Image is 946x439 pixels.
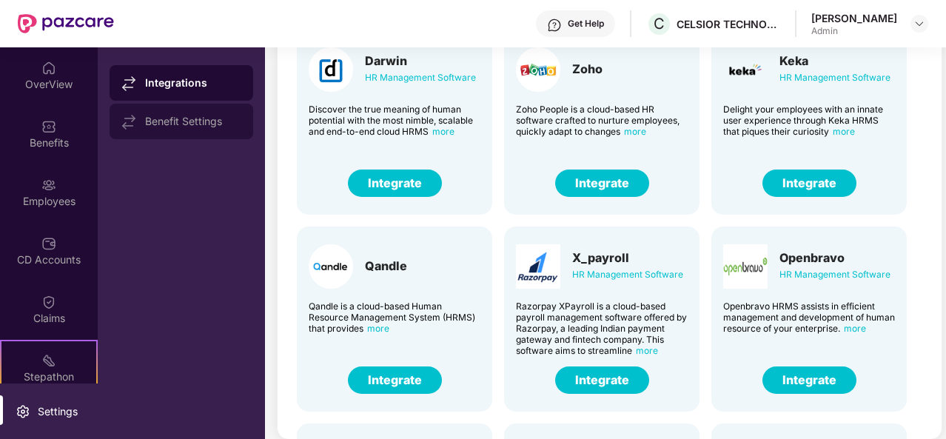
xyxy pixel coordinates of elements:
[568,18,604,30] div: Get Help
[555,170,649,197] button: Integrate
[365,70,476,86] div: HR Management Software
[572,267,683,283] div: HR Management Software
[723,47,768,92] img: Card Logo
[624,126,646,137] span: more
[365,53,476,68] div: Darwin
[636,345,658,356] span: more
[309,244,353,289] img: Card Logo
[18,14,114,33] img: New Pazcare Logo
[41,119,56,134] img: svg+xml;base64,PHN2ZyBpZD0iQmVuZWZpdHMiIHhtbG5zPSJodHRwOi8vd3d3LnczLm9yZy8yMDAwL3N2ZyIgd2lkdGg9Ij...
[145,76,241,90] div: Integrations
[121,115,136,130] img: svg+xml;base64,PHN2ZyB4bWxucz0iaHR0cDovL3d3dy53My5vcmcvMjAwMC9zdmciIHdpZHRoPSIxNy44MzIiIGhlaWdodD...
[33,404,82,419] div: Settings
[41,178,56,192] img: svg+xml;base64,PHN2ZyBpZD0iRW1wbG95ZWVzIiB4bWxucz0iaHR0cDovL3d3dy53My5vcmcvMjAwMC9zdmciIHdpZHRoPS...
[1,369,96,384] div: Stepathon
[309,47,353,92] img: Card Logo
[547,18,562,33] img: svg+xml;base64,PHN2ZyBpZD0iSGVscC0zMngzMiIgeG1sbnM9Imh0dHA6Ly93d3cudzMub3JnLzIwMDAvc3ZnIiB3aWR0aD...
[723,301,895,334] div: Openbravo HRMS assists in efficient management and development of human resource of your enterprise.
[833,126,855,137] span: more
[572,250,683,265] div: X_payroll
[779,250,890,265] div: Openbravo
[348,170,442,197] button: Integrate
[516,47,560,92] img: Card Logo
[16,404,30,419] img: svg+xml;base64,PHN2ZyBpZD0iU2V0dGluZy0yMHgyMCIgeG1sbnM9Imh0dHA6Ly93d3cudzMub3JnLzIwMDAvc3ZnIiB3aW...
[913,18,925,30] img: svg+xml;base64,PHN2ZyBpZD0iRHJvcGRvd24tMzJ4MzIiIHhtbG5zPSJodHRwOi8vd3d3LnczLm9yZy8yMDAwL3N2ZyIgd2...
[779,70,890,86] div: HR Management Software
[41,236,56,251] img: svg+xml;base64,PHN2ZyBpZD0iQ0RfQWNjb3VudHMiIGRhdGEtbmFtZT0iQ0QgQWNjb3VudHMiIHhtbG5zPSJodHRwOi8vd3...
[309,104,480,137] div: Discover the true meaning of human potential with the most nimble, scalable and end-to-end cloud ...
[572,61,603,76] div: Zoho
[811,11,897,25] div: [PERSON_NAME]
[41,353,56,368] img: svg+xml;base64,PHN2ZyB4bWxucz0iaHR0cDovL3d3dy53My5vcmcvMjAwMC9zdmciIHdpZHRoPSIyMSIgaGVpZ2h0PSIyMC...
[309,301,480,334] div: Qandle is a cloud-based Human Resource Management System (HRMS) that provides
[677,17,780,31] div: CELSIOR TECHNOLOGIES PRIVATE LIMITED
[121,76,136,91] img: svg+xml;base64,PHN2ZyB4bWxucz0iaHR0cDovL3d3dy53My5vcmcvMjAwMC9zdmciIHdpZHRoPSIxNy44MzIiIGhlaWdodD...
[779,53,890,68] div: Keka
[723,244,768,289] img: Card Logo
[723,104,895,137] div: Delight your employees with an innate user experience through Keka HRMS that piques their curiosity
[844,323,866,334] span: more
[367,323,389,334] span: more
[145,115,241,127] div: Benefit Settings
[654,15,665,33] span: C
[348,366,442,394] button: Integrate
[811,25,897,37] div: Admin
[432,126,454,137] span: more
[41,295,56,309] img: svg+xml;base64,PHN2ZyBpZD0iQ2xhaW0iIHhtbG5zPSJodHRwOi8vd3d3LnczLm9yZy8yMDAwL3N2ZyIgd2lkdGg9IjIwIi...
[779,267,890,283] div: HR Management Software
[762,170,856,197] button: Integrate
[516,104,688,137] div: Zoho People is a cloud-based HR software crafted to nurture employees, quickly adapt to changes
[555,366,649,394] button: Integrate
[516,301,688,356] div: Razorpay XPayroll is a cloud-based payroll management software offered by Razorpay, a leading Ind...
[365,258,407,273] div: Qandle
[762,366,856,394] button: Integrate
[41,61,56,76] img: svg+xml;base64,PHN2ZyBpZD0iSG9tZSIgeG1sbnM9Imh0dHA6Ly93d3cudzMub3JnLzIwMDAvc3ZnIiB3aWR0aD0iMjAiIG...
[516,244,560,289] img: Card Logo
